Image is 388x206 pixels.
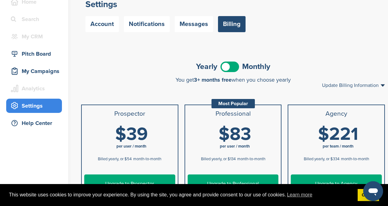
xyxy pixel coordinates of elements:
[9,14,62,25] div: Search
[6,29,62,44] a: My CRM
[124,16,170,32] a: Notifications
[9,83,62,94] div: Analytics
[9,190,353,200] span: This website uses cookies to improve your experience. By using the site, you agree and provide co...
[286,190,313,200] a: learn more about cookies
[84,110,175,118] h3: Prospector
[9,66,62,77] div: My Campaigns
[291,110,382,118] h3: Agency
[9,100,62,111] div: Settings
[133,157,161,161] span: month-to-month
[6,116,62,130] a: Help Center
[291,174,382,193] a: Upgrade to Agency
[358,189,379,201] a: dismiss cookie message
[81,77,385,83] div: You get when you choose yearly
[211,99,255,108] div: Most Popular
[116,144,146,149] span: per user / month
[9,31,62,42] div: My CRM
[9,48,62,59] div: Pitch Board
[341,157,369,161] span: month-to-month
[175,16,213,32] a: Messages
[6,47,62,61] a: Pitch Board
[6,12,62,26] a: Search
[323,144,354,149] span: per team / month
[196,63,217,71] span: Yearly
[219,123,251,145] span: $83
[237,157,265,161] span: month-to-month
[6,81,62,96] a: Analytics
[318,123,358,145] span: $221
[194,76,232,83] span: 3+ months free
[242,63,270,71] span: Monthly
[84,174,175,193] a: Upgrade to Prospector
[322,83,385,88] a: Update Billing Information
[304,157,339,161] span: Billed yearly, or $334
[220,144,250,149] span: per user / month
[201,157,236,161] span: Billed yearly, or $134
[188,174,279,193] a: Upgrade to Professional
[98,157,132,161] span: Billed yearly, or $54
[363,181,383,201] iframe: Button to launch messaging window
[6,99,62,113] a: Settings
[218,16,246,32] a: Billing
[9,118,62,129] div: Help Center
[85,16,119,32] a: Account
[115,123,148,145] span: $39
[188,110,279,118] h3: Professional
[6,64,62,78] a: My Campaigns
